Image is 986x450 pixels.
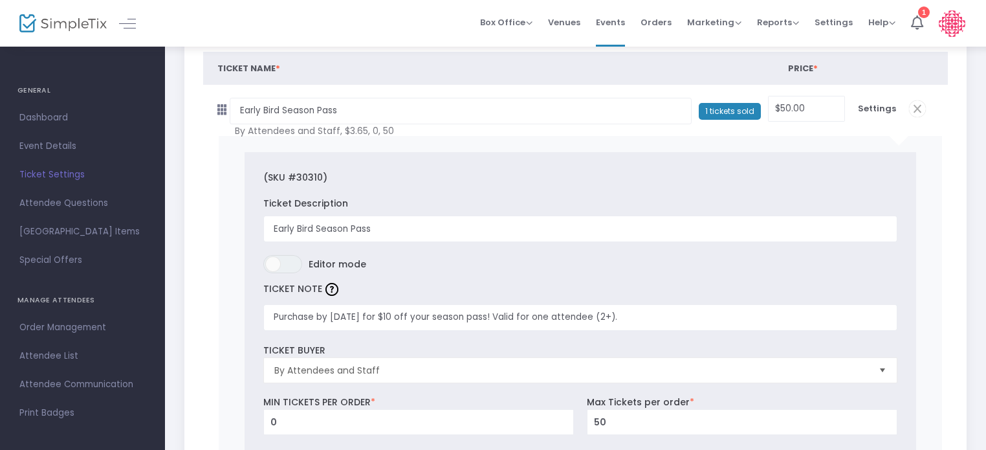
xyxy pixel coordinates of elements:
label: Ticket Description [263,197,348,210]
span: Price [788,62,818,74]
label: TICKET NOTE [263,282,322,296]
label: TICKET BUYER [263,344,325,357]
span: Ticket Name [217,62,280,74]
label: Max Tickets per order [587,396,694,409]
span: Help [868,16,895,28]
h4: GENERAL [17,78,148,104]
input: Price [769,96,844,121]
span: Orders [641,6,672,39]
span: Attendee Communication [19,376,146,393]
span: Ticket Settings [19,166,146,183]
span: By Attendees and Staff [274,364,868,377]
span: Print Badges [19,405,146,422]
span: Event Details [19,138,146,155]
span: Settings [815,6,853,39]
input: Early bird, rsvp, etc... [230,98,692,124]
label: MIN TICKETS PER ORDER [263,396,375,409]
span: Attendee Questions [19,195,146,212]
input: Enter ticket description [263,216,897,242]
span: Order Management [19,319,146,336]
span: Box Office [480,16,532,28]
div: 1 [918,6,930,18]
span: Venues [548,6,580,39]
span: Special Offers [19,252,146,269]
span: [GEOGRAPHIC_DATA] Items [19,223,146,240]
label: (SKU #30310) [263,171,327,185]
button: Select [873,358,892,383]
img: question-mark [325,283,338,296]
span: Marketing [687,16,741,28]
span: 1 tickets sold [699,103,761,120]
span: Attendee List [19,348,146,365]
span: By Attendees and Staff, $3.65, 0, 50 [235,124,668,138]
span: Events [596,6,625,39]
span: Reports [757,16,799,28]
h4: MANAGE ATTENDEES [17,287,148,313]
span: Settings [858,102,896,115]
span: Editor mode [309,255,366,273]
span: Dashboard [19,109,146,126]
input: Enter Ticket Note [263,304,897,331]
